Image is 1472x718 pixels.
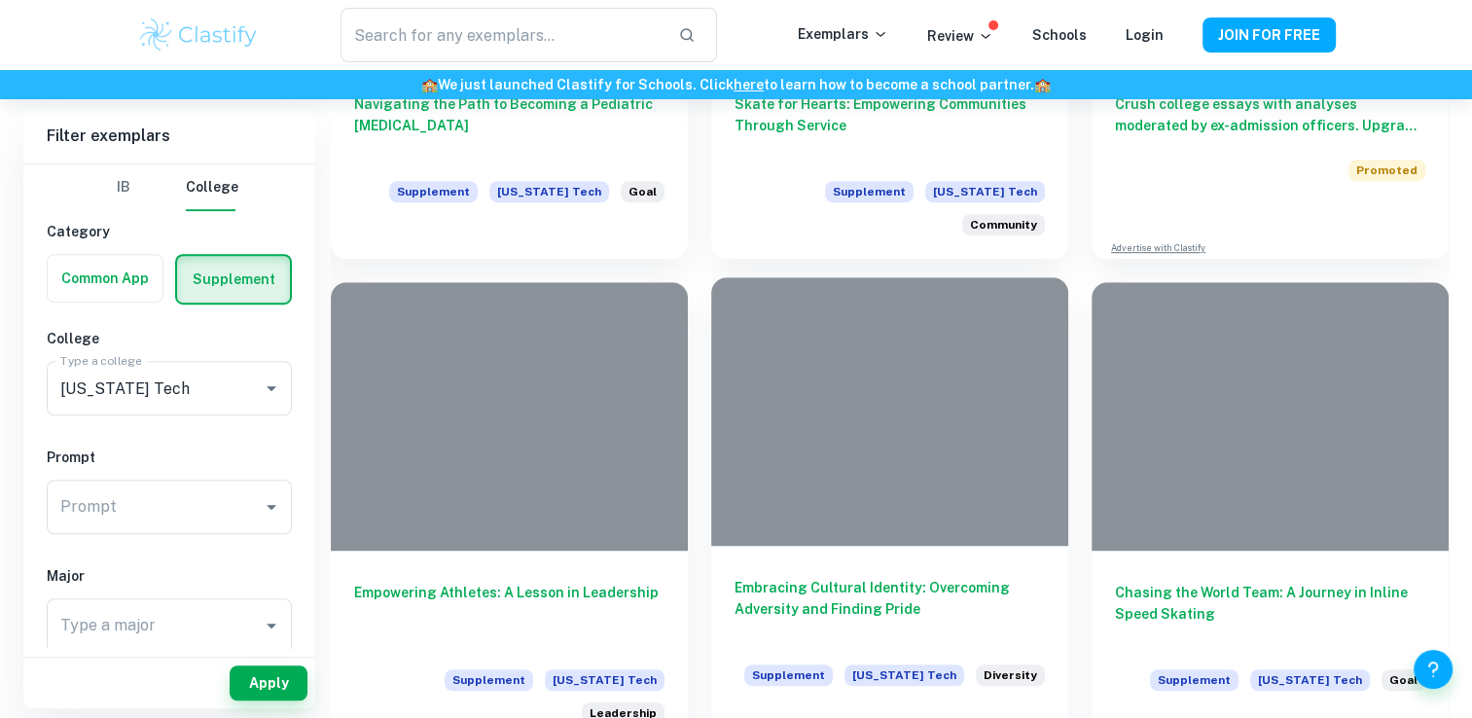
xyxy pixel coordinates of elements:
[825,181,914,202] span: Supplement
[1126,27,1164,43] a: Login
[1115,93,1425,136] h6: Crush college essays with analyses moderated by ex-admission officers. Upgrade now
[925,181,1045,202] span: [US_STATE] Tech
[735,93,1045,158] h6: Skate for Hearts: Empowering Communities Through Service
[445,669,533,691] span: Supplement
[60,352,141,369] label: Type a college
[970,216,1037,233] span: Community
[1115,582,1425,646] h6: Chasing the World Team: A Journey in Inline Speed Skating
[354,582,664,646] h6: Empowering Athletes: A Lesson in Leadership
[744,664,833,686] span: Supplement
[1150,669,1239,691] span: Supplement
[137,16,261,54] img: Clastify logo
[1382,669,1425,702] div: Describe a goal that you have set and the steps you will take to achieve it. What made you set th...
[186,164,238,211] button: College
[545,669,664,691] span: [US_STATE] Tech
[100,164,147,211] button: IB
[1203,18,1336,53] button: JOIN FOR FREE
[421,77,438,92] span: 🏫
[47,328,292,349] h6: College
[258,612,285,639] button: Open
[984,666,1037,684] span: Diversity
[621,181,664,214] div: Describe a goal that you have set and the steps you will take to achieve it. What made you set th...
[47,221,292,242] h6: Category
[927,25,993,47] p: Review
[1032,27,1087,43] a: Schools
[258,375,285,402] button: Open
[354,93,664,158] h6: Navigating the Path to Becoming a Pediatric [MEDICAL_DATA]
[23,109,315,163] h6: Filter exemplars
[1389,671,1418,689] span: Goal
[4,74,1468,95] h6: We just launched Clastify for Schools. Click to learn how to become a school partner.
[734,77,764,92] a: here
[47,565,292,587] h6: Major
[341,8,662,62] input: Search for any exemplars...
[976,664,1045,698] div: Virginia Tech’s Principles of Community support access and inclusion by affirming the dignity and...
[1111,241,1205,255] a: Advertise with Clastify
[389,181,478,202] span: Supplement
[230,665,307,700] button: Apply
[628,183,657,200] span: Goal
[47,447,292,468] h6: Prompt
[735,577,1045,641] h6: Embracing Cultural Identity: Overcoming Adversity and Finding Pride
[798,23,888,45] p: Exemplars
[1250,669,1370,691] span: [US_STATE] Tech
[48,255,162,302] button: Common App
[1034,77,1051,92] span: 🏫
[1348,160,1425,181] span: Promoted
[844,664,964,686] span: [US_STATE] Tech
[489,181,609,202] span: [US_STATE] Tech
[100,164,238,211] div: Filter type choice
[962,214,1045,235] div: Virginia Tech’s motto is “Ut Prosim” which means ‘That I May Serve’. Share how you contribute to ...
[1414,650,1453,689] button: Help and Feedback
[258,493,285,521] button: Open
[177,256,290,303] button: Supplement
